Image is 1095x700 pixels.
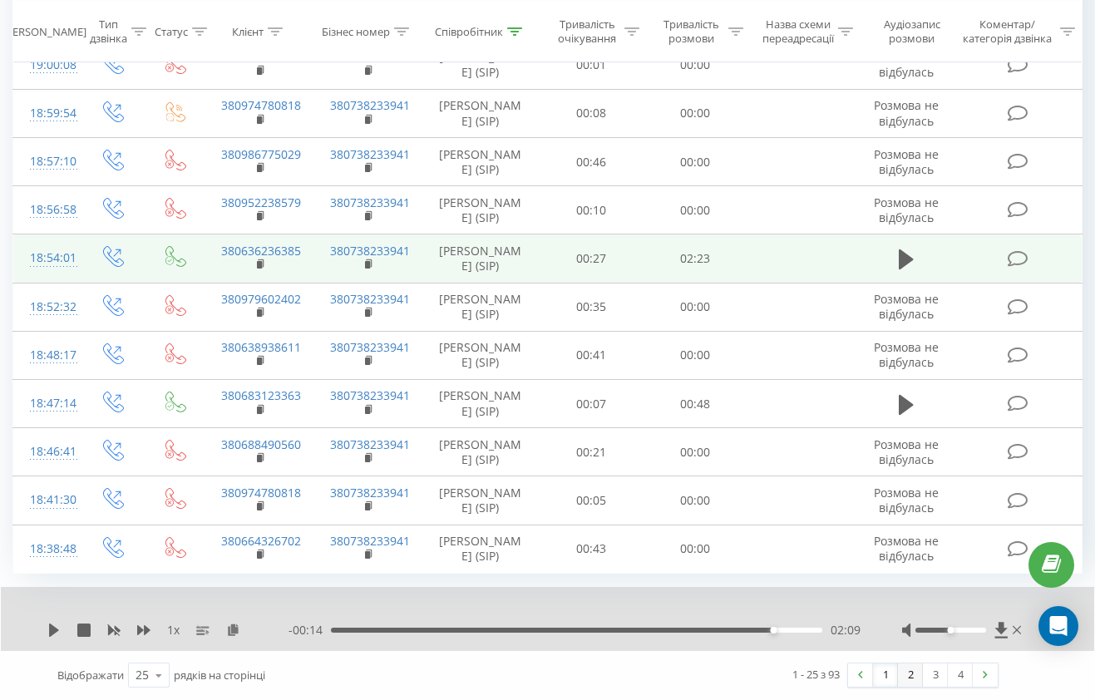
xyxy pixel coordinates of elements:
[644,89,748,137] td: 00:00
[831,622,861,638] span: 02:09
[221,485,301,500] a: 380974780818
[422,476,540,525] td: [PERSON_NAME] (SIP)
[539,89,644,137] td: 00:08
[539,138,644,186] td: 00:46
[422,283,540,331] td: [PERSON_NAME] (SIP)
[155,24,188,38] div: Статус
[873,663,898,687] a: 1
[948,663,973,687] a: 4
[221,97,301,113] a: 380974780818
[422,331,540,379] td: [PERSON_NAME] (SIP)
[30,339,63,372] div: 18:48:17
[959,17,1056,46] div: Коментар/категорія дзвінка
[30,533,63,565] div: 18:38:48
[644,138,748,186] td: 00:00
[539,428,644,476] td: 00:21
[874,97,939,128] span: Розмова не відбулась
[644,234,748,283] td: 02:23
[221,195,301,210] a: 380952238579
[232,24,264,38] div: Клієнт
[330,436,410,452] a: 380738233941
[898,663,923,687] a: 2
[221,146,301,162] a: 380986775029
[435,24,503,38] div: Співробітник
[30,291,63,323] div: 18:52:32
[30,484,63,516] div: 18:41:30
[422,89,540,137] td: [PERSON_NAME] (SIP)
[2,24,86,38] div: [PERSON_NAME]
[136,667,149,683] div: 25
[422,380,540,428] td: [PERSON_NAME] (SIP)
[330,195,410,210] a: 380738233941
[221,243,301,259] a: 380636236385
[289,622,331,638] span: - 00:14
[644,331,748,379] td: 00:00
[422,138,540,186] td: [PERSON_NAME] (SIP)
[330,146,410,162] a: 380738233941
[874,146,939,177] span: Розмова не відбулась
[762,17,834,46] div: Назва схеми переадресації
[947,627,954,633] div: Accessibility label
[30,242,63,274] div: 18:54:01
[330,387,410,403] a: 380738233941
[422,234,540,283] td: [PERSON_NAME] (SIP)
[792,666,840,683] div: 1 - 25 з 93
[30,436,63,468] div: 18:46:41
[1038,606,1078,646] div: Open Intercom Messenger
[330,485,410,500] a: 380738233941
[330,291,410,307] a: 380738233941
[923,663,948,687] a: 3
[539,41,644,89] td: 00:01
[330,97,410,113] a: 380738233941
[874,339,939,370] span: Розмова не відбулась
[539,380,644,428] td: 00:07
[644,428,748,476] td: 00:00
[539,525,644,573] td: 00:43
[221,533,301,549] a: 380664326702
[30,97,63,130] div: 18:59:54
[554,17,620,46] div: Тривалість очікування
[644,186,748,234] td: 00:00
[874,195,939,225] span: Розмова не відбулась
[221,339,301,355] a: 380638938611
[422,428,540,476] td: [PERSON_NAME] (SIP)
[174,668,265,683] span: рядків на сторінці
[539,186,644,234] td: 00:10
[644,41,748,89] td: 00:00
[874,436,939,467] span: Розмова не відбулась
[330,243,410,259] a: 380738233941
[874,49,939,80] span: Розмова не відбулась
[30,387,63,420] div: 18:47:14
[874,291,939,322] span: Розмова не відбулась
[30,194,63,226] div: 18:56:58
[644,476,748,525] td: 00:00
[539,331,644,379] td: 00:41
[30,49,63,81] div: 19:00:08
[330,533,410,549] a: 380738233941
[658,17,725,46] div: Тривалість розмови
[644,283,748,331] td: 00:00
[57,668,124,683] span: Відображати
[539,234,644,283] td: 00:27
[871,17,953,46] div: Аудіозапис розмови
[330,339,410,355] a: 380738233941
[644,525,748,573] td: 00:00
[30,145,63,178] div: 18:57:10
[221,387,301,403] a: 380683123363
[644,380,748,428] td: 00:48
[221,436,301,452] a: 380688490560
[167,622,180,638] span: 1 x
[221,291,301,307] a: 380979602402
[322,24,390,38] div: Бізнес номер
[422,525,540,573] td: [PERSON_NAME] (SIP)
[422,186,540,234] td: [PERSON_NAME] (SIP)
[770,627,777,633] div: Accessibility label
[539,476,644,525] td: 00:05
[874,533,939,564] span: Розмова не відбулась
[422,41,540,89] td: [PERSON_NAME] (SIP)
[874,485,939,515] span: Розмова не відбулась
[539,283,644,331] td: 00:35
[90,17,127,46] div: Тип дзвінка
